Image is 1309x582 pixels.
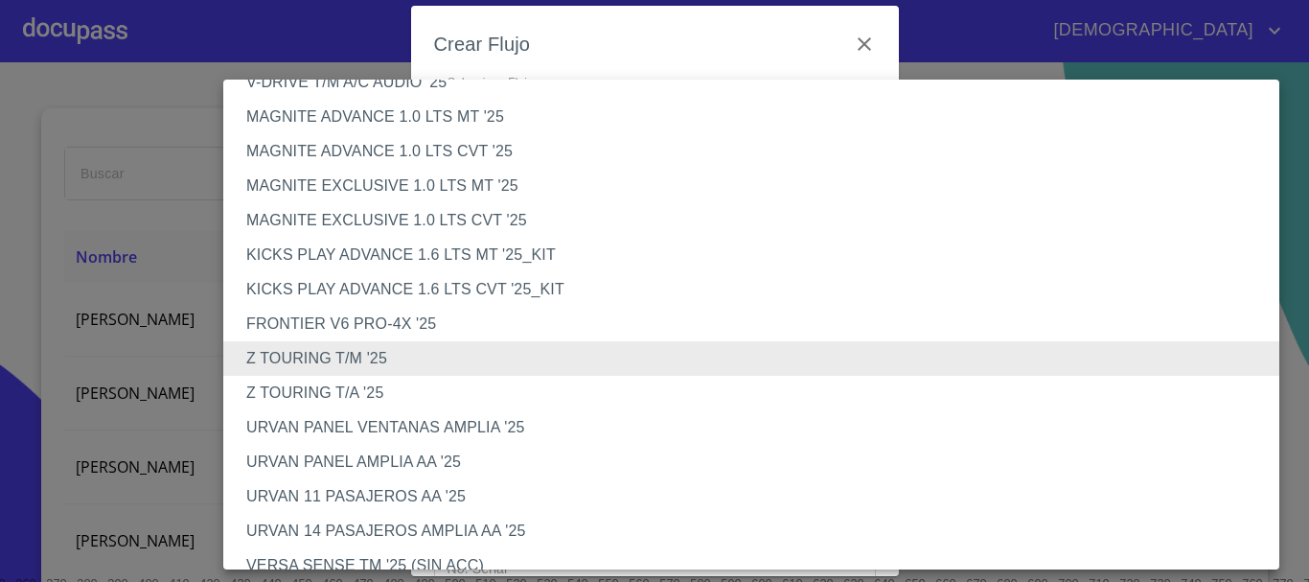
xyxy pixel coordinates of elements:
[223,65,1294,100] li: V-DRIVE T/M A/C AUDIO '25
[223,307,1294,341] li: FRONTIER V6 PRO-4X '25
[223,514,1294,548] li: URVAN 14 PASAJEROS AMPLIA AA '25
[223,376,1294,410] li: Z TOURING T/A '25
[223,134,1294,169] li: MAGNITE ADVANCE 1.0 LTS CVT '25
[223,479,1294,514] li: URVAN 11 PASAJEROS AA '25
[223,410,1294,445] li: URVAN PANEL VENTANAS AMPLIA '25
[223,272,1294,307] li: KICKS PLAY ADVANCE 1.6 LTS CVT '25_KIT
[223,169,1294,203] li: MAGNITE EXCLUSIVE 1.0 LTS MT '25
[223,445,1294,479] li: URVAN PANEL AMPLIA AA '25
[223,238,1294,272] li: KICKS PLAY ADVANCE 1.6 LTS MT '25_KIT
[223,341,1294,376] li: Z TOURING T/M '25
[223,100,1294,134] li: MAGNITE ADVANCE 1.0 LTS MT '25
[223,203,1294,238] li: MAGNITE EXCLUSIVE 1.0 LTS CVT '25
